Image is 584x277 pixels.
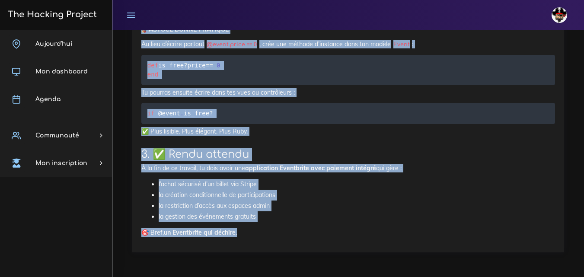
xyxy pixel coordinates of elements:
p: À la fin de ce travail, tu dois avoir une qui gère : [141,164,555,172]
span: Mon inscription [35,160,87,166]
span: def [147,62,158,69]
li: la gestion des événements gratuits [159,211,555,222]
span: @event [158,110,180,117]
li: la restriction d’accès aux espaces admin [159,201,555,211]
p: ✅ Plus lisible. Plus élégant. Plus Ruby. [141,127,555,136]
strong: un Eventbrite qui déchire [164,229,236,236]
p: Tu pourras ensuite écrire dans tes vues ou contrôleurs : [141,88,555,97]
h3: The Hacking Project [5,10,97,19]
span: == [206,62,213,69]
span: Aujourd'hui [35,41,72,47]
img: avatar [552,7,567,23]
span: Agenda [35,96,61,102]
code: is_free price [147,60,220,79]
code: @event.price == 0 [204,40,259,49]
span: end [147,71,158,78]
p: 🎯 Bref, . [141,228,555,237]
li: l’achat sécurisé d’un billet via Stripe [159,179,555,190]
span: ? [209,110,213,117]
span: Mon dashboard [35,68,88,75]
code: is_free [147,108,215,118]
h2: 3. ✅ Rendu attendu [141,148,555,161]
span: Communauté [35,132,79,139]
span: . [180,110,184,117]
code: Event [391,40,412,49]
p: Au lieu d’écrire partout , crée une méthode d’instance dans ton modèle : [141,40,555,48]
li: la création conditionnelle de participations [159,190,555,201]
span: ? [184,62,187,69]
span: if [147,110,155,117]
span: 0 [217,62,220,69]
strong: ASTUCE BONNE PRATIQUE [149,25,229,33]
strong: application Eventbrite avec paiement intégré [245,164,376,172]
